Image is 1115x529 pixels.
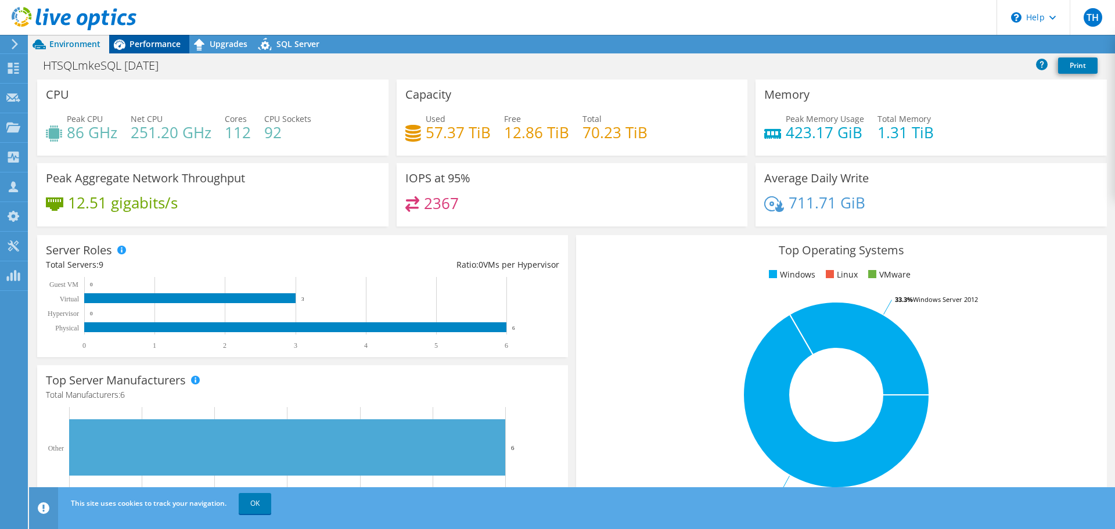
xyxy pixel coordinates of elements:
span: Net CPU [131,113,163,124]
h4: 86 GHz [67,126,117,139]
text: 6 [511,444,515,451]
h3: Capacity [405,88,451,101]
h1: HTSQLmkeSQL [DATE] [38,59,177,72]
span: 0 [479,259,483,270]
span: Cores [225,113,247,124]
text: 0 [90,282,93,287]
text: 6 [512,325,515,331]
h4: 92 [264,126,311,139]
li: VMware [865,268,911,281]
span: Peak CPU [67,113,103,124]
a: Print [1058,57,1098,74]
svg: \n [1011,12,1022,23]
h3: Top Server Manufacturers [46,374,186,387]
h3: IOPS at 95% [405,172,470,185]
span: Used [426,113,445,124]
div: Ratio: VMs per Hypervisor [303,258,559,271]
h4: 70.23 TiB [582,126,648,139]
h3: Top Operating Systems [585,244,1098,257]
span: Total Memory [877,113,931,124]
text: Guest VM [49,280,78,289]
h4: 12.86 TiB [504,126,569,139]
div: Total Servers: [46,258,303,271]
h3: Server Roles [46,244,112,257]
h4: Total Manufacturers: [46,388,559,401]
text: 1 [153,341,156,350]
text: Physical [55,324,79,332]
h3: Memory [764,88,810,101]
text: 2 [223,341,226,350]
span: CPU Sockets [264,113,311,124]
tspan: Windows Server 2019 [713,486,778,495]
span: Free [504,113,521,124]
span: Peak Memory Usage [786,113,864,124]
span: This site uses cookies to track your navigation. [71,498,226,508]
h4: 2367 [424,197,459,210]
text: 4 [364,341,368,350]
span: Upgrades [210,38,247,49]
span: Total [582,113,602,124]
h4: 112 [225,126,251,139]
tspan: 33.3% [895,295,913,304]
h3: Peak Aggregate Network Throughput [46,172,245,185]
h4: 251.20 GHz [131,126,211,139]
text: Hypervisor [48,310,79,318]
li: Linux [823,268,858,281]
text: Other [48,444,64,452]
tspan: 66.7% [695,486,713,495]
h4: 57.37 TiB [426,126,491,139]
h4: 12.51 gigabits/s [68,196,178,209]
text: 3 [294,341,297,350]
li: Windows [766,268,815,281]
text: 3 [301,296,304,302]
h4: 423.17 GiB [786,126,864,139]
span: Environment [49,38,100,49]
text: 6 [505,341,508,350]
text: Virtual [60,295,80,303]
h3: Average Daily Write [764,172,869,185]
text: 5 [434,341,438,350]
span: SQL Server [276,38,319,49]
span: Performance [130,38,181,49]
span: 6 [120,389,125,400]
text: 0 [90,311,93,316]
span: 9 [99,259,103,270]
span: TH [1084,8,1102,27]
a: OK [239,493,271,514]
tspan: Windows Server 2012 [913,295,978,304]
h3: CPU [46,88,69,101]
text: 0 [82,341,86,350]
h4: 1.31 TiB [877,126,934,139]
h4: 711.71 GiB [789,196,865,209]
